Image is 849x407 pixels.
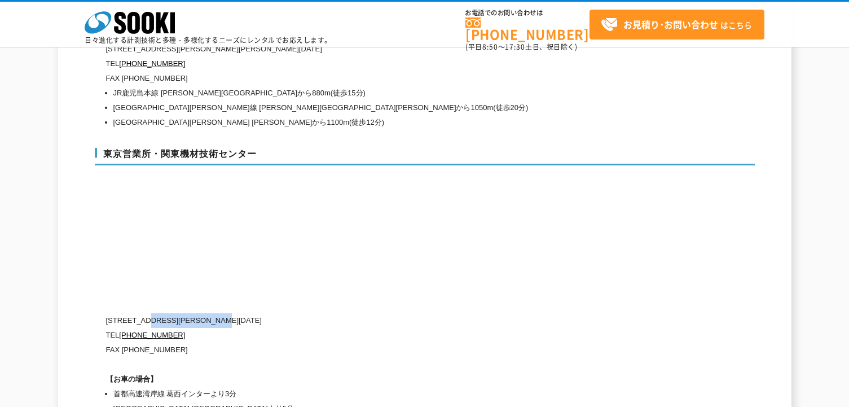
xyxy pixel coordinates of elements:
[106,313,648,328] p: [STREET_ADDRESS][PERSON_NAME][DATE]
[119,331,185,339] a: [PHONE_NUMBER]
[95,148,755,166] h3: 東京営業所・関東機材技術センター
[465,42,577,52] span: (平日 ～ 土日、祝日除く)
[590,10,764,40] a: お見積り･お問い合わせはこちら
[85,37,332,43] p: 日々進化する計測技術と多種・多様化するニーズにレンタルでお応えします。
[113,387,648,401] li: 首都高速湾岸線 葛西インターより3分
[106,343,648,357] p: FAX [PHONE_NUMBER]
[601,16,752,33] span: はこちら
[113,100,648,115] li: [GEOGRAPHIC_DATA][PERSON_NAME]線 [PERSON_NAME][GEOGRAPHIC_DATA][PERSON_NAME]から1050m(徒歩20分)
[465,17,590,41] a: [PHONE_NUMBER]
[113,86,648,100] li: JR鹿児島本線 [PERSON_NAME][GEOGRAPHIC_DATA]から880m(徒歩15分)
[106,56,648,71] p: TEL
[623,17,718,31] strong: お見積り･お問い合わせ
[106,372,648,387] h1: 【お車の場合】
[119,59,185,68] a: [PHONE_NUMBER]
[465,10,590,16] span: お電話でのお問い合わせは
[106,71,648,86] p: FAX [PHONE_NUMBER]
[482,42,498,52] span: 8:50
[106,328,648,343] p: TEL
[505,42,525,52] span: 17:30
[113,115,648,130] li: [GEOGRAPHIC_DATA][PERSON_NAME] [PERSON_NAME]から1100m(徒歩12分)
